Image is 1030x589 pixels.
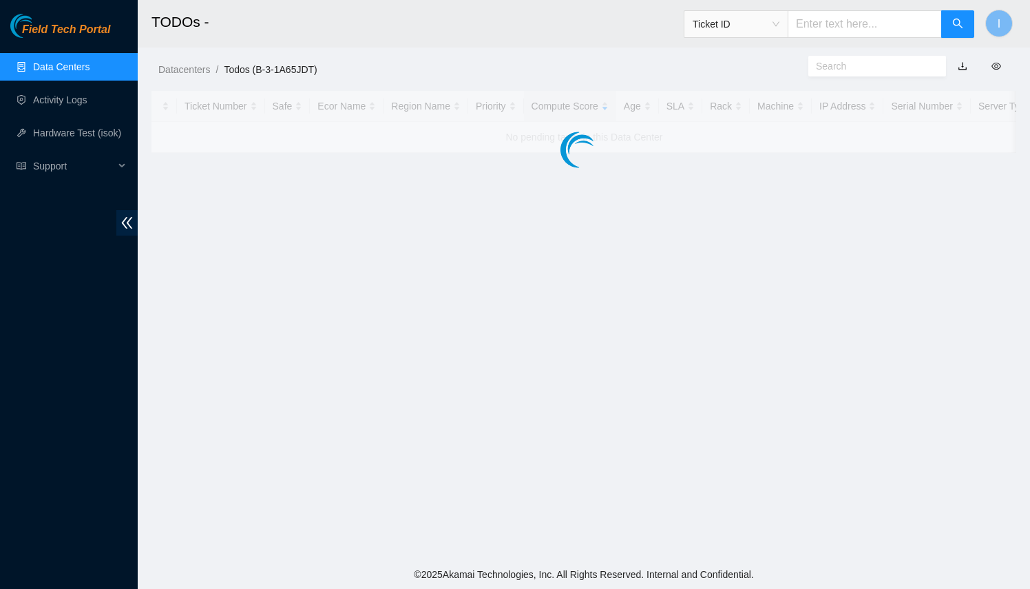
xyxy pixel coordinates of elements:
span: Field Tech Portal [22,23,110,37]
button: download [947,55,978,77]
a: Todos (B-3-1A65JDT) [224,64,317,75]
input: Enter text here... [788,10,942,38]
span: / [216,64,218,75]
img: Akamai Technologies [10,14,70,38]
input: Search [816,59,927,74]
button: I [985,10,1013,37]
a: Data Centers [33,61,90,72]
a: Hardware Test (isok) [33,127,121,138]
a: Akamai TechnologiesField Tech Portal [10,25,110,43]
button: search [941,10,974,38]
span: search [952,18,963,31]
a: Activity Logs [33,94,87,105]
span: I [998,15,1000,32]
span: Ticket ID [693,14,779,34]
a: Datacenters [158,64,210,75]
span: read [17,161,26,171]
span: double-left [116,210,138,236]
footer: © 2025 Akamai Technologies, Inc. All Rights Reserved. Internal and Confidential. [138,560,1030,589]
span: eye [991,61,1001,71]
span: Support [33,152,114,180]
